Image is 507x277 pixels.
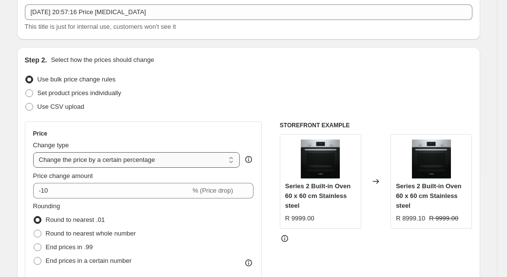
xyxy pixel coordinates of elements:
span: Round to nearest whole number [46,230,136,237]
span: Rounding [33,202,60,210]
span: End prices in .99 [46,243,93,251]
h2: Step 2. [25,55,47,65]
span: Series 2 Built-in Oven 60 x 60 cm Stainless steel [396,182,461,209]
div: R 8999.10 [396,214,425,223]
p: Select how the prices should change [51,55,154,65]
span: Set product prices individually [38,89,121,97]
input: 30% off holiday sale [25,4,472,20]
input: -15 [33,183,191,198]
span: Series 2 Built-in Oven 60 x 60 cm Stainless steel [285,182,351,209]
img: MCSA02380999_HBF113BS00_BuiltInOven_Bosch_STP_EVO_def_80x.webp [412,139,451,178]
span: Price change amount [33,172,93,179]
span: End prices in a certain number [46,257,132,264]
span: Use bulk price change rules [38,76,116,83]
strike: R 9999.00 [429,214,458,223]
h3: Price [33,130,47,138]
h6: STOREFRONT EXAMPLE [280,121,472,129]
span: Round to nearest .01 [46,216,105,223]
span: Use CSV upload [38,103,84,110]
img: MCSA02380999_HBF113BS00_BuiltInOven_Bosch_STP_EVO_def_80x.webp [301,139,340,178]
div: help [244,155,253,164]
div: R 9999.00 [285,214,314,223]
span: Change type [33,141,69,149]
span: This title is just for internal use, customers won't see it [25,23,176,30]
span: % (Price drop) [193,187,233,194]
